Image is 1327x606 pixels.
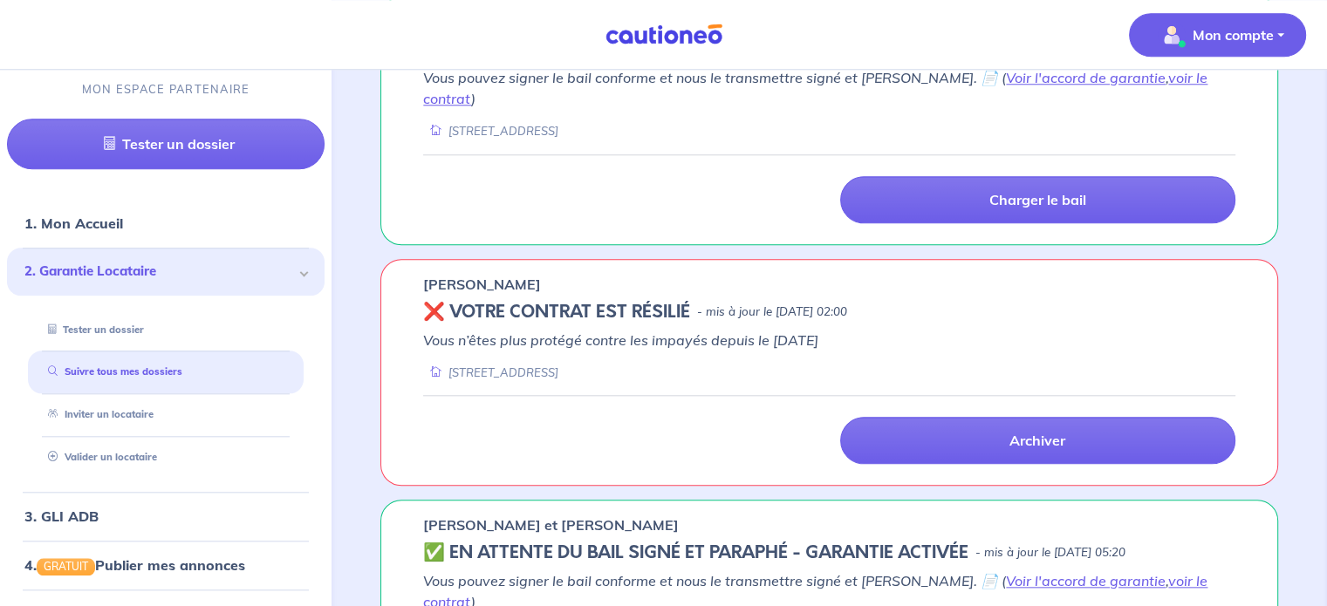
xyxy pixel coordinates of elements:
div: 2. Garantie Locataire [7,249,325,296]
img: Cautioneo [599,24,729,45]
a: Suivre tous mes dossiers [41,366,182,378]
a: Tester un dossier [41,323,144,336]
div: Valider un locataire [28,444,304,473]
a: Archiver [840,417,1235,464]
div: [STREET_ADDRESS] [423,123,558,140]
a: Voir l'accord de garantie [1006,572,1166,589]
a: Voir l'accord de garantie [1006,69,1166,86]
p: - mis à jour le [DATE] 05:20 [975,544,1125,562]
div: [STREET_ADDRESS] [423,364,558,381]
p: [PERSON_NAME] [423,274,541,295]
div: state: CONTRACT-SIGNED, Context: FINISHED,IS-GL-CAUTION [423,542,1235,563]
a: 3. GLI ADB [24,507,99,525]
div: state: REVOKED, Context: , [423,302,1235,323]
div: 3. GLI ADB [7,499,325,534]
a: Charger le bail [840,176,1235,223]
h5: ❌ VOTRE CONTRAT EST RÉSILIÉ [423,302,690,323]
p: Mon compte [1193,24,1274,45]
p: - mis à jour le [DATE] 02:00 [697,303,847,321]
div: Inviter un locataire [28,401,304,430]
a: 4.GRATUITPublier mes annonces [24,556,245,574]
p: Charger le bail [989,191,1086,208]
div: Suivre tous mes dossiers [28,358,304,387]
button: illu_account_valid_menu.svgMon compte [1129,13,1306,57]
p: Archiver [1009,432,1065,449]
div: Tester un dossier [28,316,304,344]
a: Tester un dossier [7,119,325,170]
span: 2. Garantie Locataire [24,262,294,283]
h5: ✅️️️ EN ATTENTE DU BAIL SIGNÉ ET PARAPHÉ - GARANTIE ACTIVÉE [423,542,968,563]
div: 4.GRATUITPublier mes annonces [7,548,325,582]
img: illu_account_valid_menu.svg [1158,21,1186,49]
p: Vous n’êtes plus protégé contre les impayés depuis le [DATE] [423,330,1235,351]
p: MON ESPACE PARTENAIRE [82,82,250,99]
a: Valider un locataire [41,452,157,464]
div: 1. Mon Accueil [7,207,325,242]
p: [PERSON_NAME] et [PERSON_NAME] [423,514,679,535]
a: 1. Mon Accueil [24,215,123,233]
a: Inviter un locataire [41,409,154,421]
